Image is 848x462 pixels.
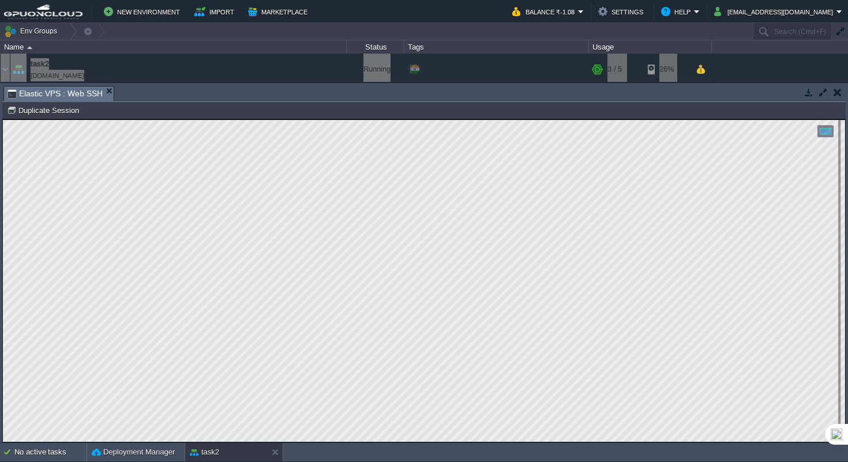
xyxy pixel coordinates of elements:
button: [EMAIL_ADDRESS][DOMAIN_NAME] [714,5,836,18]
button: Duplicate Session [7,105,82,115]
img: AMDAwAAAACH5BAEAAAAALAAAAAABAAEAAAICRAEAOw== [1,54,10,85]
button: Help [661,5,694,18]
button: task2 [190,446,219,458]
div: 26% [648,54,685,85]
div: Usage [590,40,711,54]
img: AMDAwAAAACH5BAEAAAAALAAAAAABAAEAAAICRAEAOw== [27,46,32,49]
button: New Environment [104,5,183,18]
button: Settings [598,5,647,18]
button: Import [194,5,238,18]
img: AMDAwAAAACH5BAEAAAAALAAAAAABAAEAAAICRAEAOw== [10,54,27,85]
div: No active tasks [14,443,87,461]
span: Elastic VPS : Web SSH [7,87,103,101]
a: task2 [31,58,49,70]
div: 3 / 5 [607,54,622,85]
span: [DOMAIN_NAME] [31,70,84,81]
button: Deployment Manager [92,446,175,458]
button: Env Groups [4,23,61,39]
div: Status [347,40,404,54]
div: Name [1,40,346,54]
div: Running [347,54,404,85]
div: Tags [405,40,588,54]
button: Balance ₹-1.08 [512,5,578,18]
button: Marketplace [248,5,311,18]
img: GPUonCLOUD [4,5,82,19]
